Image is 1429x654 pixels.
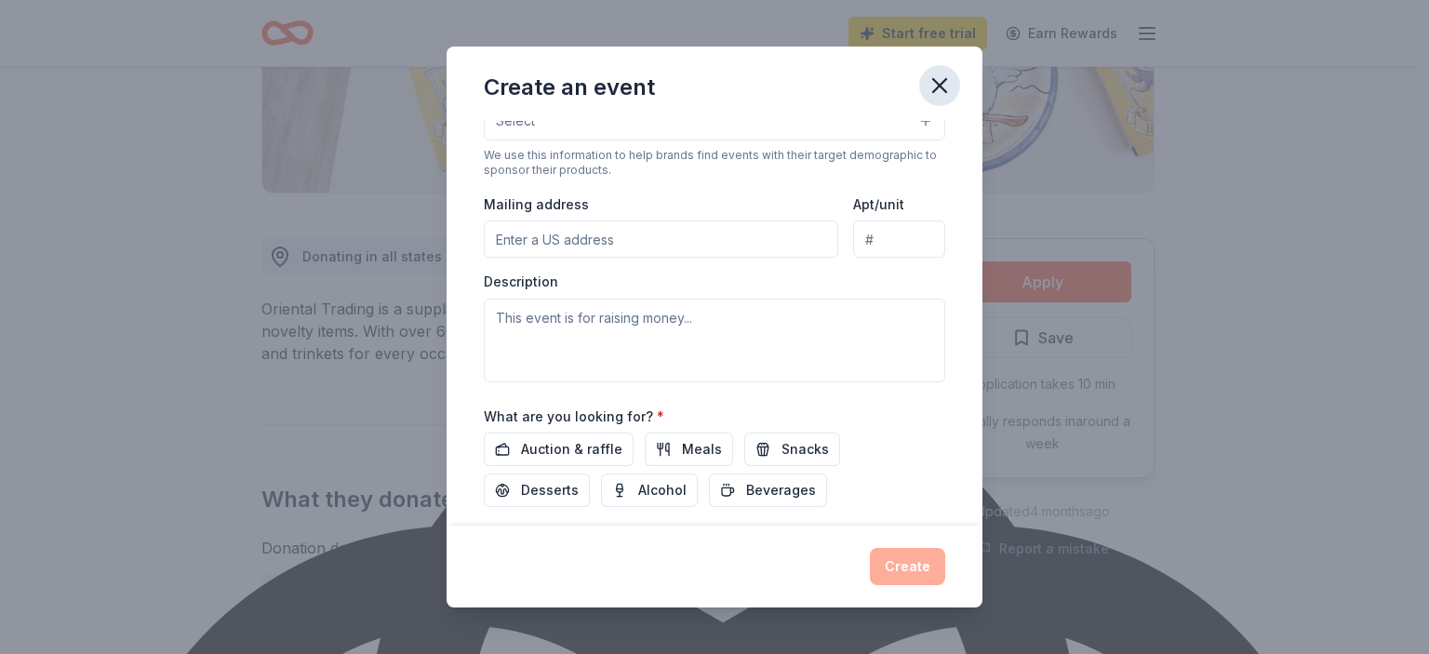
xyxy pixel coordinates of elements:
[484,433,634,466] button: Auction & raffle
[853,220,945,258] input: #
[781,438,829,460] span: Snacks
[484,101,945,140] button: Select
[484,195,589,214] label: Mailing address
[744,433,840,466] button: Snacks
[484,474,590,507] button: Desserts
[484,407,664,426] label: What are you looking for?
[521,438,622,460] span: Auction & raffle
[484,73,655,102] div: Create an event
[521,479,579,501] span: Desserts
[682,438,722,460] span: Meals
[601,474,698,507] button: Alcohol
[484,220,838,258] input: Enter a US address
[853,195,904,214] label: Apt/unit
[746,479,816,501] span: Beverages
[638,479,687,501] span: Alcohol
[484,273,558,291] label: Description
[484,148,945,178] div: We use this information to help brands find events with their target demographic to sponsor their...
[645,433,733,466] button: Meals
[709,474,827,507] button: Beverages
[496,110,535,132] span: Select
